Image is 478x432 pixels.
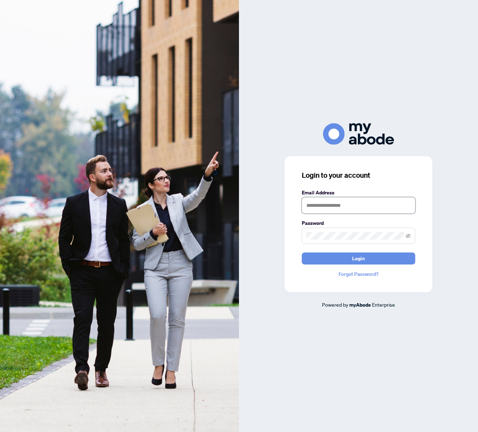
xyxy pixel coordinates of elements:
[406,233,411,238] span: eye-invisible
[302,170,415,180] h3: Login to your account
[302,219,415,227] label: Password
[302,270,415,278] a: Forgot Password?
[352,253,365,264] span: Login
[302,252,415,265] button: Login
[372,301,395,308] span: Enterprise
[323,123,394,145] img: ma-logo
[322,301,348,308] span: Powered by
[349,301,371,309] a: myAbode
[302,189,415,197] label: Email Address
